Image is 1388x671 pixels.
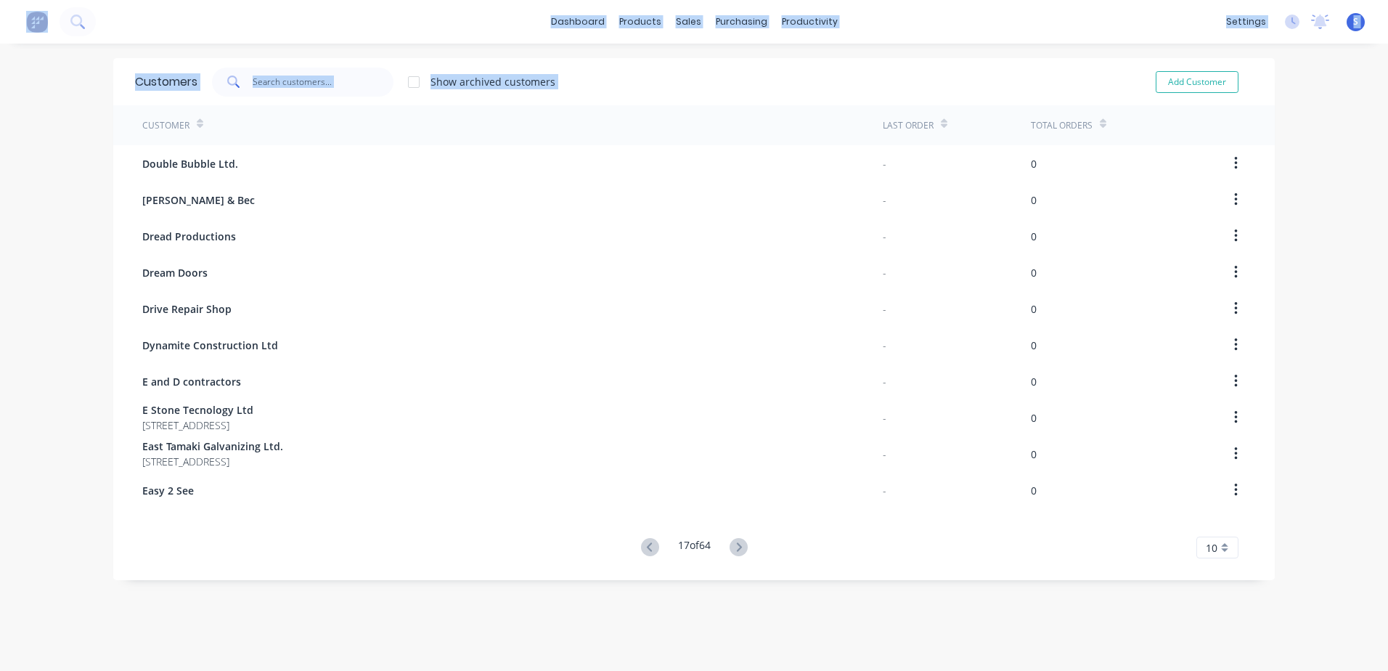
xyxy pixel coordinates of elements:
div: - [883,156,886,171]
img: Factory [26,11,48,33]
div: Last Order [883,119,934,132]
span: [PERSON_NAME] & Bec [142,192,255,208]
span: [STREET_ADDRESS] [142,454,283,469]
div: 0 [1031,229,1037,244]
div: 0 [1031,338,1037,353]
div: purchasing [709,11,775,33]
span: E Stone Tecnology Ltd [142,402,253,418]
div: Customers [135,73,197,91]
div: Show archived customers [430,74,555,89]
span: East Tamaki Galvanizing Ltd. [142,439,283,454]
span: [STREET_ADDRESS] [142,418,253,433]
span: 10 [1206,540,1217,556]
div: 0 [1031,301,1037,317]
div: - [883,374,886,389]
div: 0 [1031,192,1037,208]
span: Dream Doors [142,265,208,280]
div: 0 [1031,447,1037,462]
button: Add Customer [1156,71,1238,93]
div: 17 of 64 [678,537,711,558]
div: - [883,410,886,426]
div: - [883,192,886,208]
div: 0 [1031,156,1037,171]
div: products [612,11,669,33]
div: Customer [142,119,189,132]
span: Double Bubble Ltd. [142,156,238,171]
div: 0 [1031,265,1037,280]
div: Total Orders [1031,119,1093,132]
div: productivity [775,11,845,33]
span: Dynamite Construction Ltd [142,338,278,353]
div: 0 [1031,374,1037,389]
span: S [1353,15,1358,28]
div: 0 [1031,410,1037,426]
div: settings [1219,11,1273,33]
div: - [883,447,886,462]
div: sales [669,11,709,33]
div: - [883,229,886,244]
input: Search customers... [253,68,394,97]
div: - [883,483,886,498]
div: - [883,301,886,317]
div: - [883,338,886,353]
span: Dread Productions [142,229,236,244]
a: dashboard [544,11,612,33]
span: E and D contractors [142,374,241,389]
div: - [883,265,886,280]
div: 0 [1031,483,1037,498]
span: Drive Repair Shop [142,301,232,317]
span: Easy 2 See [142,483,194,498]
